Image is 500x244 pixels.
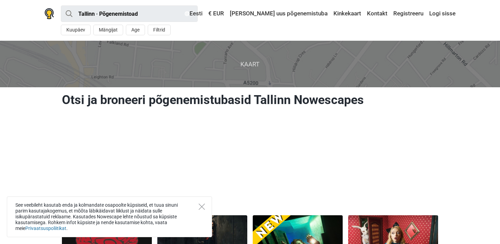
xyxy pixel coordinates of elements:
div: See veebileht kasutab enda ja kolmandate osapoolte küpsiseid, et tuua sinuni parim kasutajakogemu... [7,196,212,237]
button: Kuupäev [61,25,91,35]
button: Close [199,204,205,210]
img: Nowescape logo [44,8,54,19]
button: Filtrid [148,25,171,35]
iframe: Advertisement [59,116,441,212]
a: Logi sisse [427,8,456,20]
input: proovi “Tallinn” [61,5,198,22]
button: Age [126,25,145,35]
a: Privaatsuspoliitikat [25,226,66,231]
a: Eesti [183,8,204,20]
button: Mängijat [93,25,123,35]
a: € EUR [207,8,226,20]
h1: Otsi ja broneeri põgenemistubasid Tallinn Nowescapes [62,92,438,107]
a: [PERSON_NAME] uus põgenemistuba [228,8,329,20]
img: Eesti [185,11,189,16]
a: Kontakt [365,8,389,20]
a: Registreeru [392,8,425,20]
a: Kinkekaart [332,8,363,20]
